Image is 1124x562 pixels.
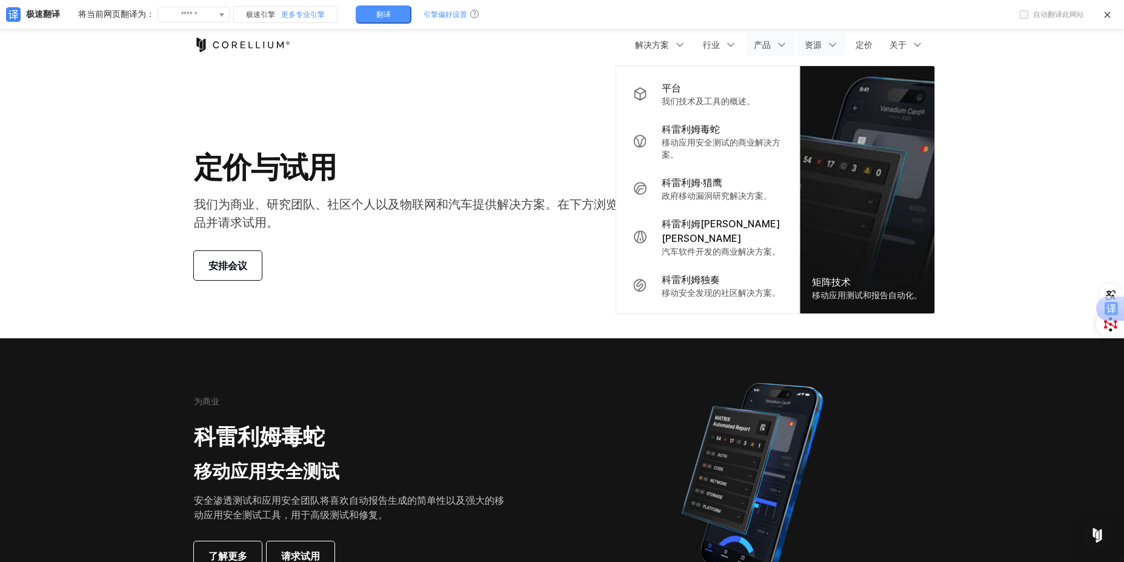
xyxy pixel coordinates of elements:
font: 科雷利姆毒蛇 [194,423,325,450]
font: 矩阵技术 [812,276,851,288]
font: 移动应用测试和报告自动化。 [812,290,922,300]
a: 安排会议 [194,251,262,280]
img: 矩阵_网页导航_1x [800,66,934,313]
font: 请求试用 [281,550,320,562]
font: 科雷利姆毒蛇 [662,123,720,135]
font: 汽车软件开发的商业解决方案。 [662,246,780,256]
font: 为商业 [194,396,219,406]
font: 安全渗透测试和应用安全团队将喜欢自动报告生成的简单性以及强大的移动应用安全测试工具，用于高级测试和修复。 [194,494,504,521]
a: 科雷利姆独奏 移动安全发现的社区解决方案。 [623,265,792,306]
font: 科雷利姆独奏 [662,273,720,286]
font: 科雷利姆·猎鹰 [662,176,722,189]
a: 矩阵技术 移动应用测试和报告自动化。 [800,66,934,313]
font: 移动应用安全测试 [194,460,339,482]
font: 安排会议 [208,259,247,272]
a: 科雷利姆毒蛇 移动应用安全测试的商业解决方案。 [623,115,792,168]
div: 导航菜单 [628,34,931,56]
font: 我们为商业、研究团队、社区个人以及物联网和汽车提供解决方案。在下方浏览我们的产品并请求试用。 [194,197,667,230]
font: 了解更多 [208,550,247,562]
font: 政府移动漏洞研究解决方案。 [662,190,772,201]
a: 平台 我们技术及工具的概述。 [623,73,792,115]
div: 打开对讲机消息 [1083,521,1112,550]
font: 移动应用安全测试的商业解决方案。 [662,137,780,159]
a: 科雷利姆主页 [194,38,290,52]
font: 定价 [856,39,873,50]
font: 行业 [703,39,720,50]
a: 科雷利姆[PERSON_NAME][PERSON_NAME] 汽车软件开发的商业解决方案。 [623,209,792,265]
font: 产品 [754,39,771,50]
font: 科雷利姆[PERSON_NAME][PERSON_NAME] [662,218,780,244]
a: 科雷利姆·猎鹰 政府移动漏洞研究解决方案。 [623,168,792,209]
font: 移动安全发现的社区解决方案。 [662,287,780,298]
font: 解决方案 [635,39,669,50]
font: 资源 [805,39,822,50]
font: 定价与试用 [194,149,336,185]
font: 平台 [662,82,681,94]
font: 我们技术及工具的概述。 [662,96,755,106]
font: 关于 [890,39,906,50]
